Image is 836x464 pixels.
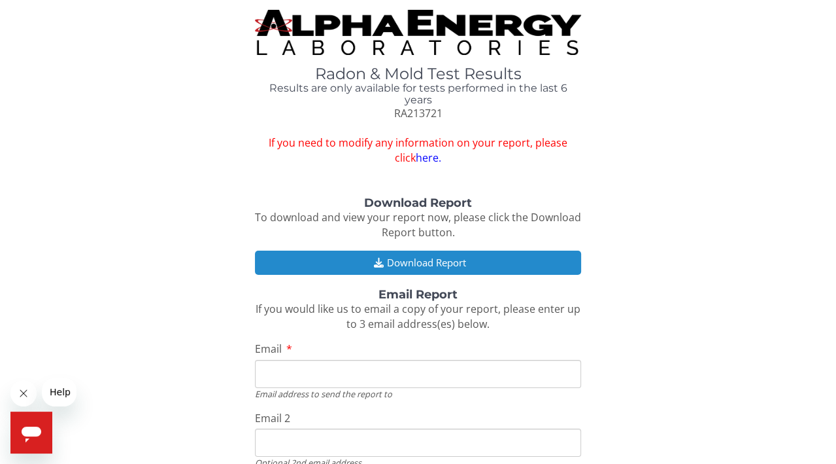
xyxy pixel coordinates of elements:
h4: Results are only available for tests performed in the last 6 years [255,82,582,105]
a: here. [416,151,441,165]
span: If you would like us to email a copy of your report, please enter up to 3 email address(es) below. [256,302,580,331]
h1: Radon & Mold Test Results [255,65,582,82]
img: TightCrop.jpg [255,10,582,55]
span: RA213721 [393,106,442,120]
strong: Email Report [378,287,458,302]
span: To download and view your report now, please click the Download Report button. [255,210,581,240]
iframe: Button to launch messaging window [10,412,52,454]
strong: Download Report [364,196,472,210]
button: Download Report [255,251,582,275]
span: Email 2 [255,411,290,425]
iframe: Close message [10,380,37,406]
span: If you need to modify any information on your report, please click [255,135,582,166]
iframe: Message from company [42,378,76,406]
span: Email [255,342,282,356]
div: Email address to send the report to [255,388,582,400]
